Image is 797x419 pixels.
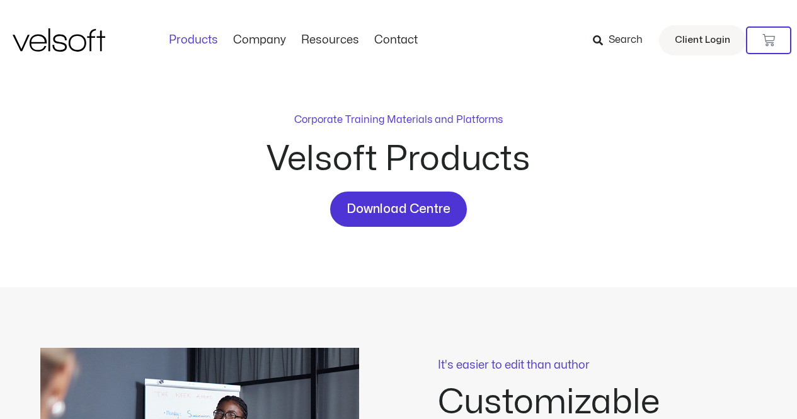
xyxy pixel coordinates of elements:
[438,360,757,371] p: It's easier to edit than author
[172,142,626,176] h2: Velsoft Products
[226,33,294,47] a: CompanyMenu Toggle
[609,32,643,49] span: Search
[161,33,226,47] a: ProductsMenu Toggle
[294,112,503,127] p: Corporate Training Materials and Platforms
[367,33,425,47] a: ContactMenu Toggle
[347,199,450,219] span: Download Centre
[294,33,367,47] a: ResourcesMenu Toggle
[13,28,105,52] img: Velsoft Training Materials
[593,30,651,51] a: Search
[330,192,467,227] a: Download Centre
[659,25,746,55] a: Client Login
[161,33,425,47] nav: Menu
[675,32,730,49] span: Client Login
